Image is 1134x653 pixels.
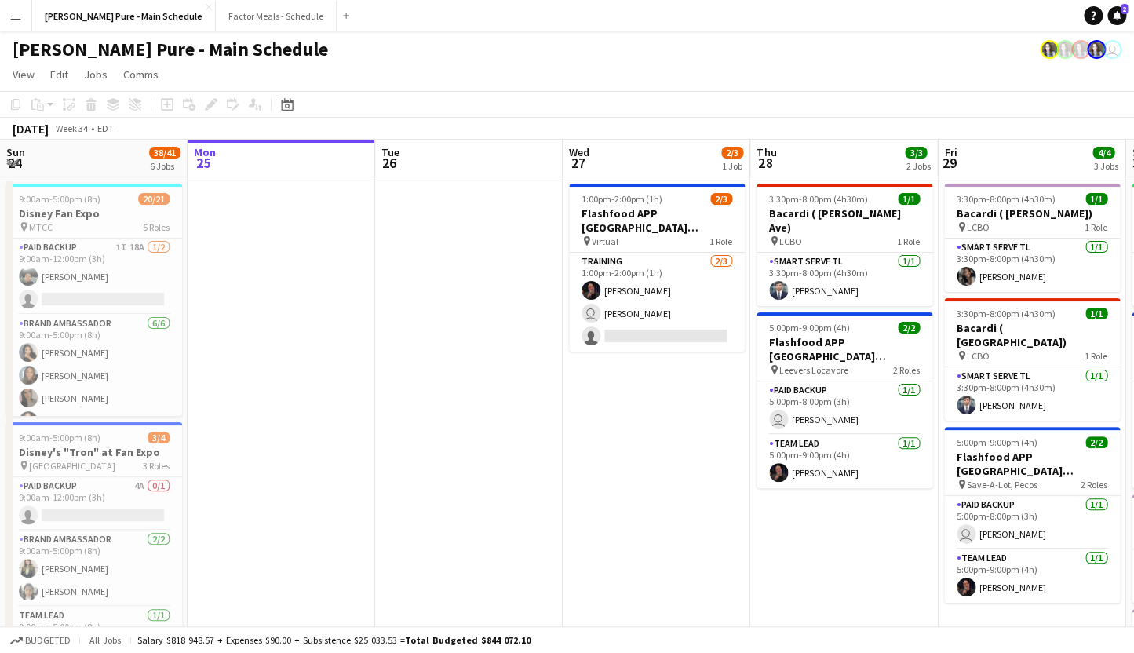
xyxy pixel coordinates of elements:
span: Fri [944,145,957,159]
app-user-avatar: Tifany Scifo [1103,40,1121,59]
span: 1 Role [1085,221,1107,233]
div: EDT [97,122,114,134]
span: [GEOGRAPHIC_DATA] [29,460,115,472]
span: 2 Roles [893,364,920,376]
span: 3:30pm-8:00pm (4h30m) [957,308,1056,319]
span: 2 Roles [1081,479,1107,491]
span: All jobs [86,634,124,646]
span: 1 Role [1085,350,1107,362]
span: 29 [942,154,957,172]
span: Comms [123,67,159,82]
span: 5:00pm-9:00pm (4h) [957,436,1037,448]
span: Tue [381,145,399,159]
h3: Bacardi ( [PERSON_NAME]) [944,206,1120,221]
a: Comms [117,64,165,85]
h3: Flashfood APP [GEOGRAPHIC_DATA] [GEOGRAPHIC_DATA], [GEOGRAPHIC_DATA] [757,335,932,363]
span: 20/21 [138,193,170,205]
span: Week 34 [52,122,91,134]
app-job-card: 5:00pm-9:00pm (4h)2/2Flashfood APP [GEOGRAPHIC_DATA] [GEOGRAPHIC_DATA], [GEOGRAPHIC_DATA] Leevers... [757,312,932,488]
span: 2/2 [1085,436,1107,448]
button: Budgeted [8,632,73,649]
app-card-role: Team Lead1/15:00pm-9:00pm (4h)[PERSON_NAME] [757,435,932,488]
span: MTCC [29,221,53,233]
span: 1/1 [898,193,920,205]
span: LCBO [779,235,802,247]
div: Salary $818 948.57 + Expenses $90.00 + Subsistence $25 033.53 = [137,634,531,646]
span: 26 [379,154,399,172]
span: Mon [194,145,216,159]
span: 5 Roles [143,221,170,233]
span: 1:00pm-2:00pm (1h) [582,193,662,205]
span: 9:00am-5:00pm (8h) [19,432,100,443]
app-job-card: 3:30pm-8:00pm (4h30m)1/1Bacardi ( [GEOGRAPHIC_DATA]) LCBO1 RoleSmart Serve TL1/13:30pm-8:00pm (4h... [944,298,1120,421]
app-job-card: 3:30pm-8:00pm (4h30m)1/1Bacardi ( [PERSON_NAME] Ave) LCBO1 RoleSmart Serve TL1/13:30pm-8:00pm (4h... [757,184,932,306]
span: Virtual [592,235,618,247]
span: 25 [191,154,216,172]
span: 2/2 [898,322,920,334]
span: Leevers Locavore [779,364,848,376]
span: 3:30pm-8:00pm (4h30m) [769,193,868,205]
span: Budgeted [25,635,71,646]
h3: Bacardi ( [PERSON_NAME] Ave) [757,206,932,235]
div: 1 Job [722,160,742,172]
span: Thu [757,145,776,159]
span: Sun [6,145,25,159]
span: 2/3 [721,147,743,159]
app-card-role: Smart Serve TL1/13:30pm-8:00pm (4h30m)[PERSON_NAME] [757,253,932,306]
app-card-role: Paid Backup1/15:00pm-8:00pm (3h) [PERSON_NAME] [757,381,932,435]
span: 1 Role [709,235,732,247]
span: 3/3 [905,147,927,159]
app-card-role: Paid Backup1/15:00pm-8:00pm (3h) [PERSON_NAME] [944,496,1120,549]
span: 3:30pm-8:00pm (4h30m) [957,193,1056,205]
app-card-role: Training2/31:00pm-2:00pm (1h)[PERSON_NAME] [PERSON_NAME] [569,253,745,352]
span: 2 [1121,4,1128,14]
h3: Disney's "Tron" at Fan Expo [6,445,182,459]
h3: Flashfood APP [GEOGRAPHIC_DATA] [GEOGRAPHIC_DATA], [GEOGRAPHIC_DATA] Training [569,206,745,235]
a: 2 [1107,6,1126,25]
button: [PERSON_NAME] Pure - Main Schedule [32,1,216,31]
h3: Flashfood APP [GEOGRAPHIC_DATA] [GEOGRAPHIC_DATA], [GEOGRAPHIC_DATA] [944,450,1120,478]
span: 5:00pm-9:00pm (4h) [769,322,850,334]
div: 9:00am-5:00pm (8h)20/21Disney Fan Expo MTCC5 RolesPaid Backup1I18A1/29:00am-12:00pm (3h)[PERSON_N... [6,184,182,416]
div: 3 Jobs [1093,160,1118,172]
app-job-card: 1:00pm-2:00pm (1h)2/3Flashfood APP [GEOGRAPHIC_DATA] [GEOGRAPHIC_DATA], [GEOGRAPHIC_DATA] Trainin... [569,184,745,352]
app-user-avatar: Ashleigh Rains [1087,40,1106,59]
span: 28 [754,154,776,172]
app-card-role: Smart Serve TL1/13:30pm-8:00pm (4h30m)[PERSON_NAME] [944,367,1120,421]
span: Total Budgeted $844 072.10 [405,634,531,646]
app-card-role: Smart Serve TL1/13:30pm-8:00pm (4h30m)[PERSON_NAME] [944,239,1120,292]
app-user-avatar: Ashleigh Rains [1040,40,1059,59]
span: 3/4 [148,432,170,443]
app-user-avatar: Ashleigh Rains [1056,40,1074,59]
app-card-role: Team Lead1/15:00pm-9:00pm (4h)[PERSON_NAME] [944,549,1120,603]
app-job-card: 3:30pm-8:00pm (4h30m)1/1Bacardi ( [PERSON_NAME]) LCBO1 RoleSmart Serve TL1/13:30pm-8:00pm (4h30m)... [944,184,1120,292]
span: 1 Role [897,235,920,247]
span: 4/4 [1092,147,1114,159]
app-user-avatar: Ashleigh Rains [1071,40,1090,59]
a: Edit [44,64,75,85]
span: Wed [569,145,589,159]
div: 5:00pm-9:00pm (4h)2/2Flashfood APP [GEOGRAPHIC_DATA] [GEOGRAPHIC_DATA], [GEOGRAPHIC_DATA] Save-A-... [944,427,1120,603]
span: 1/1 [1085,193,1107,205]
span: Save-A-Lot, Pecos [967,479,1037,491]
span: 2/3 [710,193,732,205]
app-card-role: Brand Ambassador6/69:00am-5:00pm (8h)[PERSON_NAME][PERSON_NAME][PERSON_NAME][PERSON_NAME] [6,315,182,482]
app-card-role: Brand Ambassador2/29:00am-5:00pm (8h)[PERSON_NAME][PERSON_NAME] [6,531,182,607]
app-card-role: Paid Backup4A0/19:00am-12:00pm (3h) [6,477,182,531]
span: LCBO [967,350,990,362]
h1: [PERSON_NAME] Pure - Main Schedule [13,38,328,61]
span: 9:00am-5:00pm (8h) [19,193,100,205]
span: LCBO [967,221,990,233]
div: [DATE] [13,121,49,137]
span: 27 [567,154,589,172]
a: View [6,64,41,85]
h3: Disney Fan Expo [6,206,182,221]
button: Factor Meals - Schedule [216,1,337,31]
span: 38/41 [149,147,180,159]
span: 1/1 [1085,308,1107,319]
